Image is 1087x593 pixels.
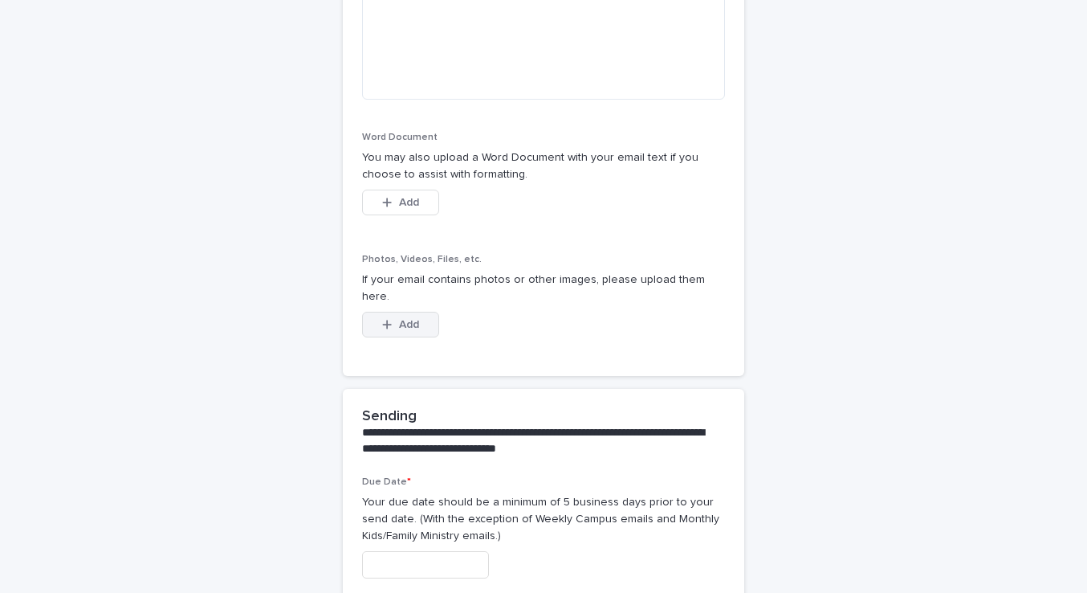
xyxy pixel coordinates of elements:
button: Add [362,312,439,337]
p: If your email contains photos or other images, please upload them here. [362,272,725,305]
span: Word Document [362,133,438,142]
p: You may also upload a Word Document with your email text if you choose to assist with formatting. [362,149,725,183]
span: Due Date [362,477,411,487]
span: Add [399,197,419,208]
h2: Sending [362,408,417,426]
span: Add [399,319,419,330]
button: Add [362,190,439,215]
p: Your due date should be a minimum of 5 business days prior to your send date. (With the exception... [362,494,725,544]
span: Photos, Videos, Files, etc. [362,255,482,264]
